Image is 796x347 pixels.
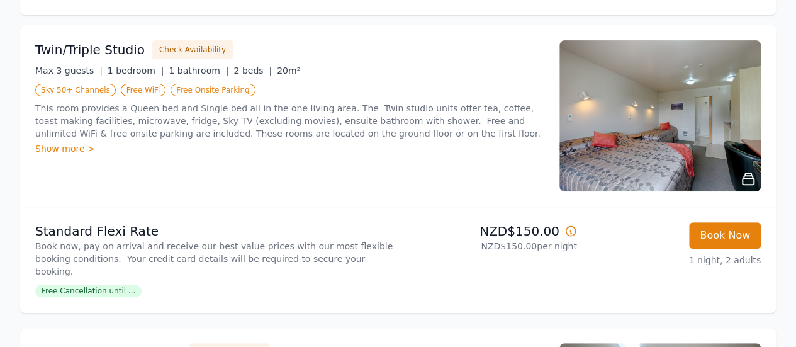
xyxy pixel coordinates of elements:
[35,84,116,96] span: Sky 50+ Channels
[35,240,393,278] p: Book now, pay on arrival and receive our best value prices with our most flexible booking conditi...
[35,285,142,297] span: Free Cancellation until ...
[35,41,145,59] h3: Twin/Triple Studio
[121,84,166,96] span: Free WiFi
[689,222,761,249] button: Book Now
[171,84,255,96] span: Free Onsite Parking
[152,40,233,59] button: Check Availability
[233,65,272,76] span: 2 beds |
[169,65,228,76] span: 1 bathroom |
[35,102,544,140] p: This room provides a Queen bed and Single bed all in the one living area. The Twin studio units o...
[35,65,103,76] span: Max 3 guests |
[277,65,300,76] span: 20m²
[35,142,544,155] div: Show more >
[403,222,577,240] p: NZD$150.00
[35,222,393,240] p: Standard Flexi Rate
[403,240,577,253] p: NZD$150.00 per night
[587,254,761,266] p: 1 night, 2 adults
[108,65,164,76] span: 1 bedroom |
